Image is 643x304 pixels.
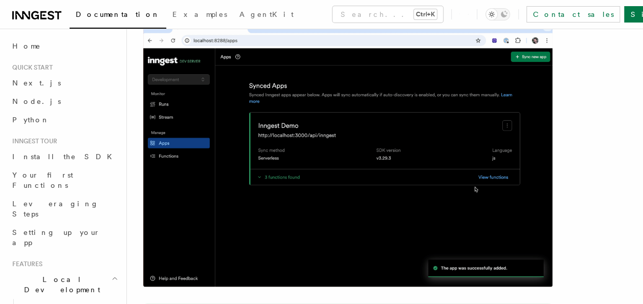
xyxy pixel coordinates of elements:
[414,9,437,19] kbd: Ctrl+K
[8,270,120,299] button: Local Development
[8,137,57,145] span: Inngest tour
[12,153,118,161] span: Install the SDK
[12,228,100,247] span: Setting up your app
[239,10,294,18] span: AgentKit
[12,97,61,105] span: Node.js
[8,92,120,111] a: Node.js
[233,3,300,28] a: AgentKit
[12,200,99,218] span: Leveraging Steps
[485,8,510,20] button: Toggle dark mode
[12,41,41,51] span: Home
[8,274,112,295] span: Local Development
[8,260,42,268] span: Features
[143,20,552,287] img: Dev Server demo manually syncing an app
[8,223,120,252] a: Setting up your app
[8,166,120,194] a: Your first Functions
[166,3,233,28] a: Examples
[12,116,50,124] span: Python
[8,37,120,55] a: Home
[8,194,120,223] a: Leveraging Steps
[8,111,120,129] a: Python
[8,63,53,72] span: Quick start
[12,79,61,87] span: Next.js
[332,6,443,23] button: Search...Ctrl+K
[8,147,120,166] a: Install the SDK
[76,10,160,18] span: Documentation
[70,3,166,29] a: Documentation
[172,10,227,18] span: Examples
[8,74,120,92] a: Next.js
[526,6,620,23] a: Contact sales
[12,171,73,189] span: Your first Functions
